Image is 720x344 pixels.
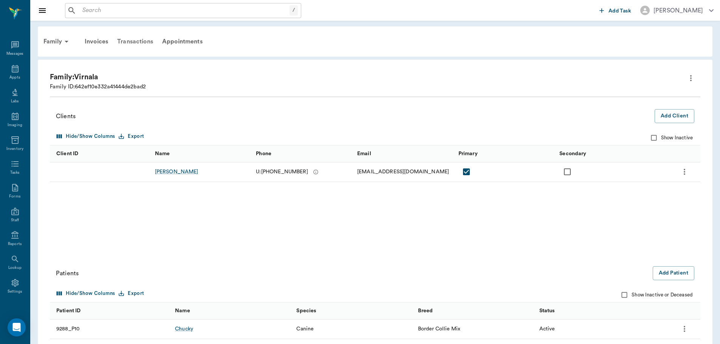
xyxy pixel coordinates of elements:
button: Sort [80,148,91,159]
button: more [678,322,691,335]
div: Appts [9,75,20,80]
a: Invoices [80,32,113,51]
div: Client ID [56,143,78,164]
button: Export [117,131,146,142]
div: Name [155,143,170,164]
div: U: [PHONE_NUMBER] [256,167,320,177]
button: Sort [435,305,445,316]
div: Border Collie Mix [418,325,461,333]
button: Sort [588,148,599,159]
div: Status [536,302,657,319]
div: / [290,5,298,15]
button: Sort [83,305,93,316]
div: Inventory [6,146,23,152]
button: Sort [318,305,328,316]
button: Sort [172,148,182,159]
div: Primary [455,145,556,162]
p: Family: Virnala [50,72,322,83]
button: Select columns [55,288,117,299]
button: message [311,167,321,177]
div: Secondary [556,145,657,162]
div: Name [151,145,252,162]
div: Imaging [8,122,22,128]
div: Email [353,145,455,162]
div: Phone [256,143,271,164]
button: Sort [663,148,673,159]
div: Name [175,300,190,321]
div: 9288_P10 [56,325,80,333]
a: [PERSON_NAME] [155,168,198,176]
button: [PERSON_NAME] [634,3,720,17]
div: r.norviticus@live.com [357,168,449,176]
button: Add Task [596,3,634,17]
a: Chucky [175,325,193,333]
button: Sort [192,305,203,316]
button: Export [117,288,146,299]
div: Primary [458,143,478,164]
input: Search [79,5,290,16]
button: Sort [480,148,490,159]
button: Sort [373,148,384,159]
div: Forms [9,194,20,199]
button: Select columns [55,131,117,142]
div: Family [39,32,76,51]
div: Status [539,300,555,321]
div: Patient ID [56,300,81,321]
div: Breed [414,302,536,319]
div: Tasks [10,170,20,176]
div: Name [171,302,293,319]
div: Patients [56,269,653,278]
button: Sort [557,305,567,316]
div: Client ID [50,145,151,162]
div: Open Intercom Messenger [8,318,26,336]
button: Sort [663,305,673,316]
div: Email [357,143,371,164]
button: Add Patient [653,266,694,280]
label: Show Inactive [647,131,693,145]
button: Close drawer [35,3,50,18]
div: Phone [252,145,353,162]
button: more [684,72,697,85]
div: Species [293,302,414,319]
button: more [678,165,691,178]
label: Show Inactive or Deceased [617,288,693,302]
div: Labs [11,99,19,104]
div: Canine [296,325,314,333]
div: Active [539,325,555,333]
div: Species [296,300,316,321]
div: Clients [56,112,655,121]
div: Settings [8,289,23,295]
div: Secondary [559,143,586,164]
p: Family ID: 642ef10e332a41444de2bad2 [50,83,254,91]
a: Transactions [113,32,158,51]
div: Messages [6,51,24,57]
div: Lookup [8,265,22,271]
button: Add Client [655,109,694,123]
div: Reports [8,241,22,247]
a: Appointments [158,32,207,51]
div: Patient ID [50,302,171,319]
div: Breed [418,300,433,321]
div: [PERSON_NAME] [653,6,703,15]
div: Staff [11,218,19,223]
